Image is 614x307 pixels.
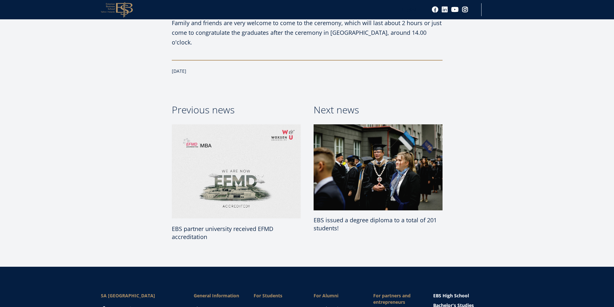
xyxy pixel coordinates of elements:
span: For partners and entrepreneurs [373,293,420,305]
img: a [172,124,301,218]
div: [DATE] [172,66,443,76]
h2: Previous news [172,102,301,118]
h2: Next news [314,102,443,118]
a: Facebook [432,6,438,13]
span: General Information [194,293,241,299]
p: Family and friends are very welcome to come to the ceremony, which will last about 2 hours or jus... [172,18,443,47]
span: EBS issued a degree diploma to a total of 201 students! [314,216,437,232]
a: Linkedin [442,6,448,13]
span: For Alumni [314,293,361,299]
div: SA [GEOGRAPHIC_DATA] [101,293,181,299]
a: Youtube [451,6,459,13]
a: Instagram [462,6,468,13]
a: EBS High School [433,293,513,299]
span: EBS partner university received EFMD accreditation [172,225,273,241]
img: a [310,122,446,213]
a: For Students [254,293,301,299]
